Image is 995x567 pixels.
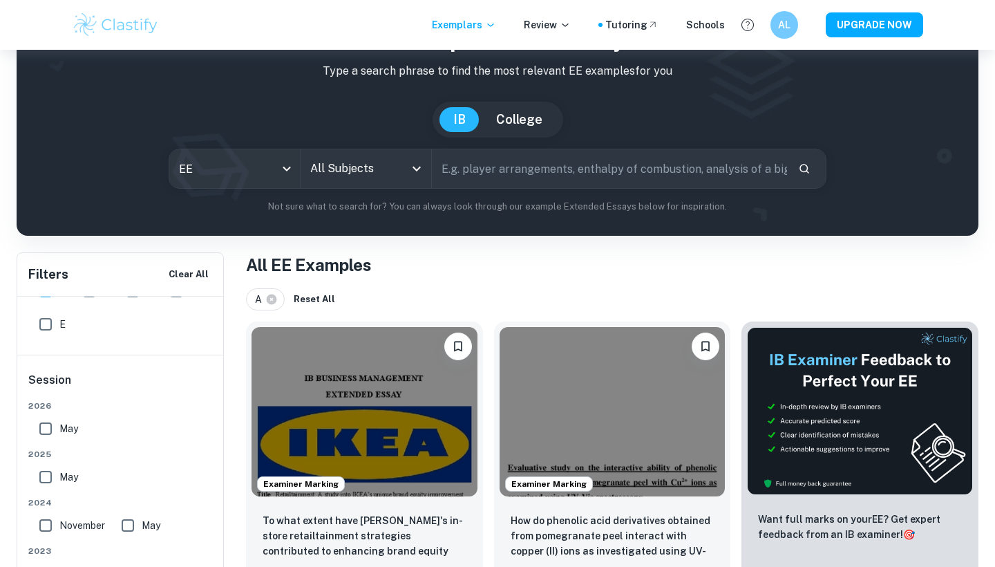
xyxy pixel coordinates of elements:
p: To what extent have IKEA's in-store retailtainment strategies contributed to enhancing brand equi... [263,513,466,560]
button: Reset All [290,289,339,310]
button: Search [793,157,816,180]
span: May [59,470,78,485]
div: EE [169,149,300,188]
span: 🎯 [903,529,915,540]
button: Open [407,159,426,178]
img: Chemistry EE example thumbnail: How do phenolic acid derivatives obtaine [500,327,726,496]
img: Clastify logo [72,11,160,39]
span: 2023 [28,545,214,557]
p: How do phenolic acid derivatives obtained from pomegranate peel interact with copper (II) ions as... [511,513,714,560]
button: IB [439,107,480,132]
p: Not sure what to search for? You can always look through our example Extended Essays below for in... [28,200,967,214]
a: Tutoring [605,17,658,32]
img: Thumbnail [747,327,973,495]
span: November [59,518,105,533]
h6: Filters [28,265,68,284]
a: Schools [686,17,725,32]
span: E [59,317,66,332]
span: A [255,292,268,307]
p: Want full marks on your EE ? Get expert feedback from an IB examiner! [758,512,962,542]
button: Help and Feedback [736,13,759,37]
button: College [482,107,556,132]
p: Review [524,17,571,32]
span: Examiner Marking [258,478,344,490]
span: Examiner Marking [506,478,592,490]
span: May [142,518,160,533]
button: Bookmark [692,333,719,360]
button: Bookmark [444,333,472,360]
p: Type a search phrase to find the most relevant EE examples for you [28,63,967,80]
h6: Session [28,372,214,400]
span: 2024 [28,496,214,509]
h6: AL [777,17,793,32]
input: E.g. player arrangements, enthalpy of combustion, analysis of a big city... [432,149,787,188]
div: A [246,288,285,310]
h1: All EE Examples [246,252,978,277]
button: AL [770,11,798,39]
button: Clear All [165,264,212,285]
p: Exemplars [432,17,496,32]
span: 2026 [28,400,214,412]
button: UPGRADE NOW [826,12,923,37]
span: May [59,421,78,436]
img: Business and Management EE example thumbnail: To what extent have IKEA's in-store reta [252,327,477,496]
span: 2025 [28,448,214,461]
